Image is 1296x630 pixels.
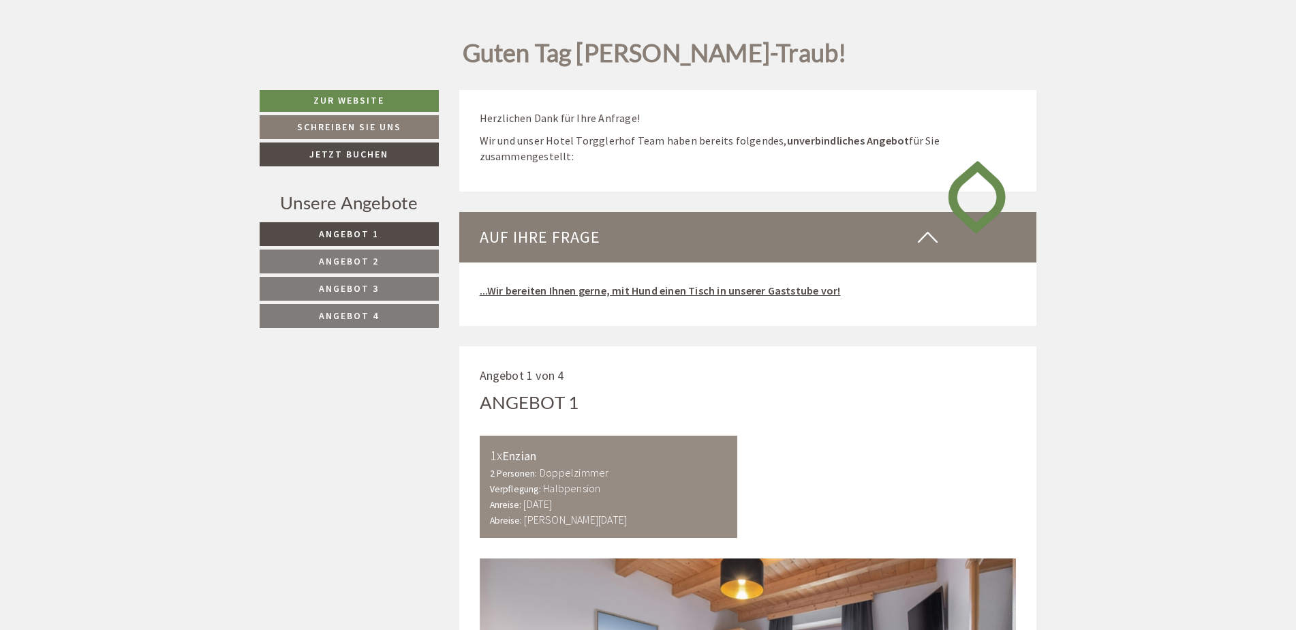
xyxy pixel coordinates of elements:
[260,190,439,215] div: Unsere Angebote
[463,40,847,74] h1: Guten Tag [PERSON_NAME]-Traub!
[480,133,1017,164] p: Wir und unser Hotel Torgglerhof Team haben bereits folgendes, für Sie zusammengestellt:
[490,499,522,511] small: Anreise:
[938,149,1016,245] img: image
[260,90,439,112] a: Zur Website
[238,11,298,34] div: Montag
[523,497,552,511] b: [DATE]
[260,115,439,139] a: Schreiben Sie uns
[319,228,379,240] span: Angebot 1
[540,466,608,479] b: Doppelzimmer
[319,282,379,295] span: Angebot 3
[455,359,537,383] button: Senden
[314,37,526,79] div: Guten Tag, wie können wir Ihnen helfen?
[480,367,564,383] span: Angebot 1 von 4
[490,483,541,495] small: Verpflegung:
[321,40,516,51] div: Sie
[480,284,841,297] strong: ...Wir bereiten Ihnen gerne, mit Hund einen Tisch in unserer Gaststube vor!
[543,481,600,495] b: Halbpension
[260,142,439,166] a: Jetzt buchen
[490,468,538,479] small: 2 Personen:
[319,310,379,322] span: Angebot 4
[524,513,627,526] b: [PERSON_NAME][DATE]
[480,110,1017,126] p: Herzlichen Dank für Ihre Anfrage!
[490,515,523,526] small: Abreise:
[490,446,728,466] div: Enzian
[459,212,1037,262] div: Auf Ihre Frage
[480,390,579,415] div: Angebot 1
[787,134,910,147] strong: unverbindliches Angebot
[319,255,379,267] span: Angebot 2
[321,67,516,76] small: 08:37
[490,447,502,464] b: 1x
